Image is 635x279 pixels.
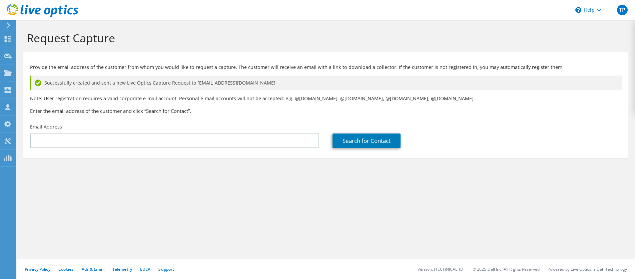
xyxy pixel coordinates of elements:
li: © 2025 Dell Inc. All Rights Reserved [473,266,540,272]
h1: Request Capture [27,31,622,45]
a: EULA [140,266,150,272]
a: Support [158,266,174,272]
p: Note: User registration requires a valid corporate e-mail account. Personal e-mail accounts will ... [30,95,622,102]
p: Provide the email address of the customer from whom you would like to request a capture. The cust... [30,64,622,71]
a: Search for Contact [333,134,401,148]
h3: Enter the email address of the customer and click “Search for Contact”. [30,107,622,115]
a: Telemetry [112,266,132,272]
a: Privacy Policy [25,266,50,272]
svg: \n [575,7,581,13]
a: Cookies [58,266,74,272]
li: Version: [TECHNICAL_ID] [418,266,465,272]
label: Email Address [30,124,62,130]
span: TP [617,5,628,15]
a: Ads & Email [82,266,104,272]
li: Powered by Live Optics, a Dell Technology [548,266,627,272]
span: Successfully created and sent a new Live Optics Capture Request to [EMAIL_ADDRESS][DOMAIN_NAME] [44,79,275,87]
